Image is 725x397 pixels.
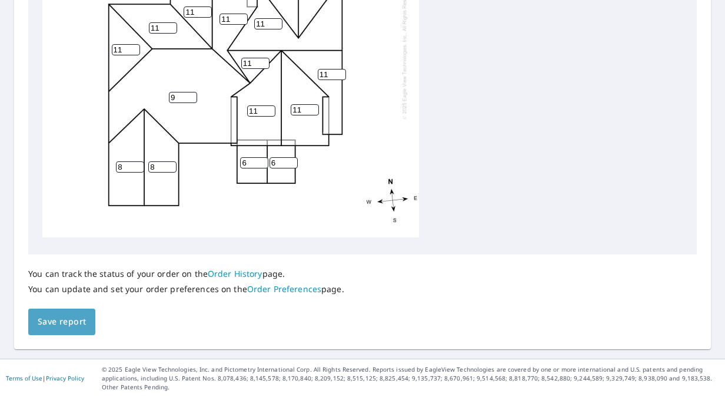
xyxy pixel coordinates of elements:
[28,284,344,295] p: You can update and set your order preferences on the page.
[6,374,42,382] a: Terms of Use
[247,283,321,295] a: Order Preferences
[28,309,95,335] button: Save report
[102,365,719,392] p: © 2025 Eagle View Technologies, Inc. and Pictometry International Corp. All Rights Reserved. Repo...
[6,375,84,382] p: |
[208,268,262,279] a: Order History
[28,269,344,279] p: You can track the status of your order on the page.
[46,374,84,382] a: Privacy Policy
[38,315,86,329] span: Save report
